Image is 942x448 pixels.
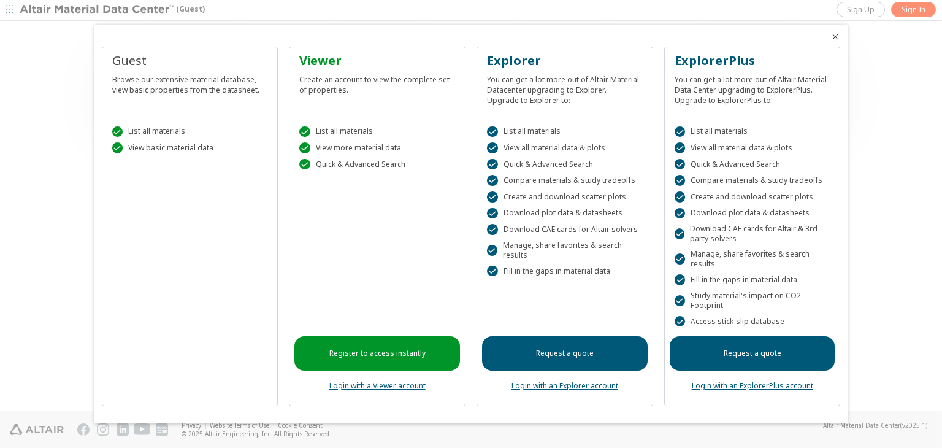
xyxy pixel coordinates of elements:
div: You can get a lot more out of Altair Material Datacenter upgrading to Explorer. Upgrade to Explor... [487,69,643,106]
div:  [675,316,686,327]
button: Close [830,32,840,42]
div:  [112,126,123,137]
div: Create and download scatter plots [487,191,643,203]
div:  [299,159,310,170]
div:  [675,175,686,186]
div:  [487,159,498,170]
div:  [675,208,686,219]
div: Browse our extensive material database, view basic properties from the datasheet. [112,69,268,95]
div:  [487,208,498,219]
a: Login with an ExplorerPlus account [692,380,813,391]
div:  [675,253,685,265]
div: Create an account to view the complete set of properties. [299,69,455,95]
div:  [112,142,123,153]
div: View basic material data [112,142,268,153]
div:  [675,126,686,137]
div: Quick & Advanced Search [487,159,643,170]
div: Viewer [299,52,455,69]
div: View all material data & plots [487,142,643,153]
div: Download CAE cards for Altair & 3rd party solvers [675,224,830,244]
div: Create and download scatter plots [675,191,830,203]
div:  [675,142,686,153]
div: Compare materials & study tradeoffs [487,175,643,186]
div: List all materials [299,126,455,137]
div:  [299,142,310,153]
div:  [675,228,684,239]
div: Manage, share favorites & search results [675,249,830,269]
div: Quick & Advanced Search [675,159,830,170]
div: Guest [112,52,268,69]
div:  [675,274,686,285]
div: ExplorerPlus [675,52,830,69]
a: Request a quote [670,336,835,371]
a: Register to access instantly [294,336,460,371]
div: Download plot data & datasheets [487,208,643,219]
div:  [487,191,498,203]
div:  [675,295,685,306]
div: View more material data [299,142,455,153]
div:  [487,224,498,235]
div: Fill in the gaps in material data [675,274,830,285]
div:  [487,245,497,256]
div:  [487,266,498,277]
div: Fill in the gaps in material data [487,266,643,277]
div: Download plot data & datasheets [675,208,830,219]
a: Request a quote [482,336,648,371]
div: Compare materials & study tradeoffs [675,175,830,186]
div: List all materials [487,126,643,137]
div:  [675,191,686,203]
div: Quick & Advanced Search [299,159,455,170]
div:  [487,175,498,186]
div:  [487,142,498,153]
div: Access stick-slip database [675,316,830,327]
div:  [299,126,310,137]
div: Explorer [487,52,643,69]
div: Manage, share favorites & search results [487,241,643,260]
a: Login with an Explorer account [511,380,618,391]
div:  [675,159,686,170]
div: List all materials [112,126,268,137]
a: Login with a Viewer account [329,380,426,391]
div:  [487,126,498,137]
div: You can get a lot more out of Altair Material Data Center upgrading to ExplorerPlus. Upgrade to E... [675,69,830,106]
div: List all materials [675,126,830,137]
div: Download CAE cards for Altair solvers [487,224,643,235]
div: Study material's impact on CO2 Footprint [675,291,830,311]
div: View all material data & plots [675,142,830,153]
